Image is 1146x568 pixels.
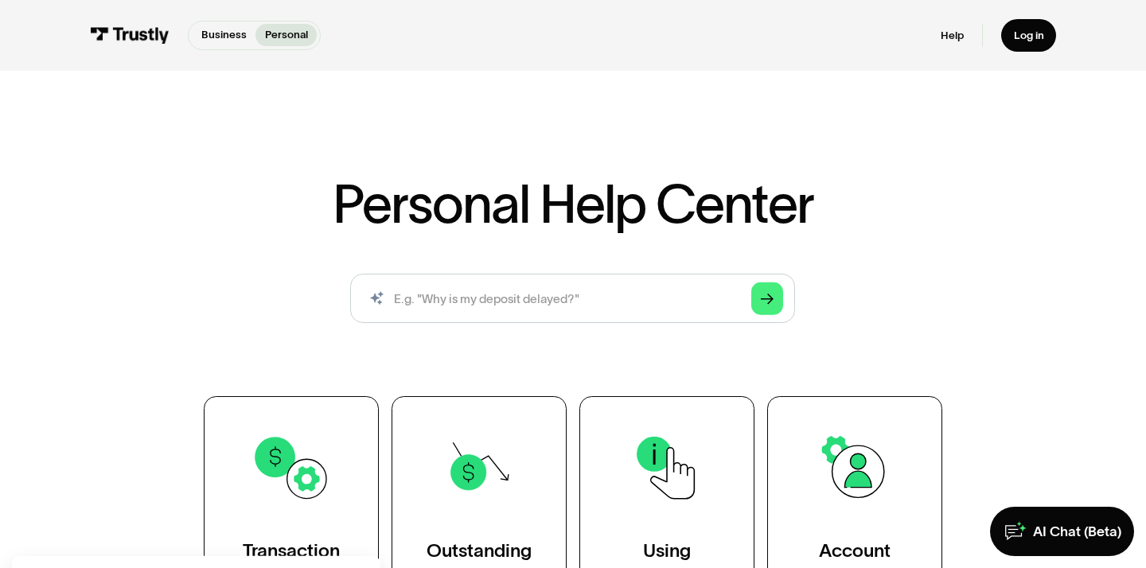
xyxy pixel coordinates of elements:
[350,274,795,323] input: search
[201,27,247,43] p: Business
[265,27,308,43] p: Personal
[1014,29,1044,43] div: Log in
[1001,19,1056,52] a: Log in
[90,27,170,44] img: Trustly Logo
[192,24,255,46] a: Business
[941,29,964,43] a: Help
[255,24,317,46] a: Personal
[333,177,813,231] h1: Personal Help Center
[350,274,795,323] form: Search
[990,507,1133,556] a: AI Chat (Beta)
[1033,523,1121,541] div: AI Chat (Beta)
